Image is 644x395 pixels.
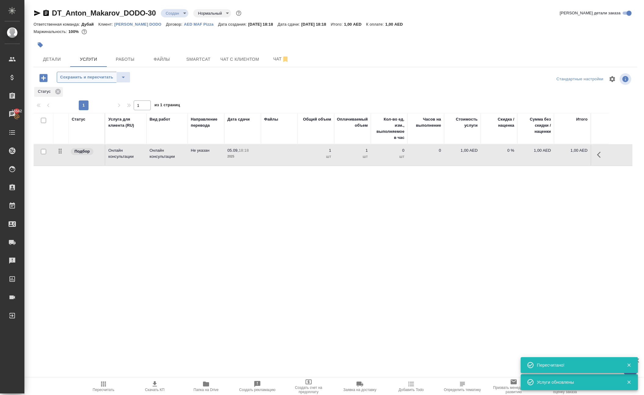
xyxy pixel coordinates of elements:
span: Услуги [74,56,103,63]
p: Дата создания: [218,22,248,27]
span: Добавить Todo [399,388,424,392]
p: 1,00 AED [557,147,588,154]
span: из 1 страниц [154,101,180,110]
div: Файлы [264,116,278,122]
button: Сохранить и пересчитать [57,72,117,83]
a: AED MAF Pizza [184,21,218,27]
p: 1 [337,147,368,154]
div: split button [555,74,605,84]
button: Закрыть [623,362,635,368]
p: [PERSON_NAME] DODO [114,22,166,27]
p: Онлайн консультации [108,147,143,160]
span: Пересчитать [93,388,114,392]
div: Общий объем [303,116,331,122]
span: Посмотреть информацию [620,73,632,85]
p: 05.09, [227,148,239,153]
p: Статус [38,89,53,95]
div: Услуга для клиента (RU) [108,116,143,129]
div: Услуги обновлены [537,379,617,385]
p: Дубай [81,22,99,27]
p: Итого: [331,22,344,27]
p: Маржинальность: [34,29,68,34]
p: Подбор [74,148,90,154]
p: шт [301,154,331,160]
button: Доп статусы указывают на важность/срочность заказа [235,9,243,17]
p: шт [337,154,368,160]
span: Определить тематику [444,388,481,392]
button: Определить тематику [437,378,488,395]
p: 1,00 AED [344,22,366,27]
div: Кол-во ед. изм., выполняемое в час [374,116,404,141]
span: Папка на Drive [194,388,219,392]
button: Добавить тэг [34,38,47,52]
p: [DATE] 18:18 [248,22,278,27]
div: Статус [72,116,85,122]
p: К оплате: [366,22,385,27]
p: Ответственная команда: [34,22,81,27]
span: Файлы [147,56,176,63]
button: Показать кнопки [593,147,608,162]
p: Дата сдачи: [278,22,301,27]
div: Вид работ [150,116,170,122]
button: Скопировать ссылку [42,9,50,17]
span: [PERSON_NAME] детали заказа [560,10,620,16]
button: Заявка на доставку [334,378,385,395]
button: Нормальный [196,11,224,16]
span: Создать рекламацию [239,388,276,392]
span: Создать счет на предоплату [287,386,331,394]
div: Направление перевода [191,116,221,129]
p: 1,00 AED [520,147,551,154]
p: Онлайн консультации [150,147,185,160]
span: Работы [110,56,140,63]
div: split button [57,72,130,83]
span: Настроить таблицу [605,72,620,86]
span: Детали [37,56,67,63]
div: Оплачиваемый объем [337,116,368,129]
button: Добавить Todo [385,378,437,395]
span: Чат [266,55,296,63]
p: шт [374,154,404,160]
p: AED MAF Pizza [184,22,218,27]
span: Призвать менеджера по развитию [492,386,536,394]
div: Создан [193,9,231,17]
span: 15542 [8,108,26,114]
button: Скачать КП [129,378,180,395]
div: Сумма без скидки / наценки [520,116,551,135]
p: 0 [374,147,404,154]
div: Скидка / наценка [484,116,514,129]
button: Добавить услугу [35,72,52,84]
a: DT_Anton_Makarov_DODO-30 [52,9,156,17]
p: Не указан [191,147,221,154]
div: Пересчитано! [537,362,617,368]
p: 1 [301,147,331,154]
div: Часов на выполнение [411,116,441,129]
button: Папка на Drive [180,378,232,395]
p: 18:18 [239,148,249,153]
button: 0.00 AED; [80,28,88,36]
span: Заявка на доставку [343,388,376,392]
button: Создан [164,11,181,16]
span: Smartcat [184,56,213,63]
button: Закрыть [623,379,635,385]
button: Призвать менеджера по развитию [488,378,539,395]
p: Договор: [166,22,184,27]
p: 1,00 AED [385,22,407,27]
span: Сохранить и пересчитать [60,74,113,81]
div: Статус [34,87,63,97]
svg: Отписаться [282,56,289,63]
div: Итого [576,116,588,122]
p: [DATE] 18:18 [301,22,331,27]
td: 0 [407,144,444,166]
a: 15542 [2,107,23,122]
p: 1,00 AED [447,147,478,154]
button: Скопировать ссылку для ЯМессенджера [34,9,41,17]
div: Создан [161,9,188,17]
span: Скачать КП [145,388,165,392]
button: Создать рекламацию [232,378,283,395]
div: Дата сдачи [227,116,250,122]
div: Стоимость услуги [447,116,478,129]
p: 100% [68,29,80,34]
button: Пересчитать [78,378,129,395]
p: 0 % [484,147,514,154]
span: Чат с клиентом [220,56,259,63]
